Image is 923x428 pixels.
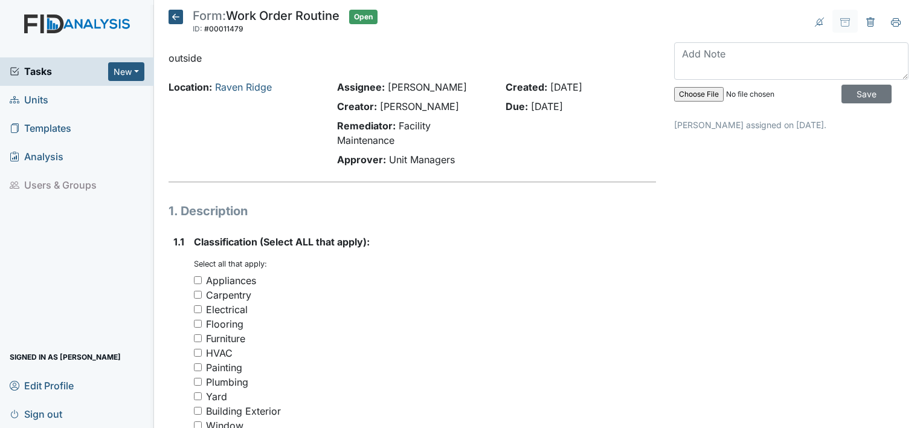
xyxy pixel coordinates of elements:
[206,375,248,389] div: Plumbing
[194,291,202,299] input: Carpentry
[194,276,202,284] input: Appliances
[206,288,251,302] div: Carpentry
[194,320,202,328] input: Flooring
[169,202,656,220] h1: 1. Description
[194,334,202,342] input: Furniture
[674,118,909,131] p: [PERSON_NAME] assigned on [DATE].
[193,10,339,36] div: Work Order Routine
[206,389,227,404] div: Yard
[10,376,74,395] span: Edit Profile
[108,62,144,81] button: New
[206,317,243,331] div: Flooring
[206,346,233,360] div: HVAC
[10,64,108,79] a: Tasks
[206,331,245,346] div: Furniture
[204,24,243,33] span: #00011479
[337,81,385,93] strong: Assignee:
[506,81,547,93] strong: Created:
[337,120,396,132] strong: Remediator:
[173,235,184,249] label: 1.1
[506,100,528,112] strong: Due:
[531,100,563,112] span: [DATE]
[206,404,281,418] div: Building Exterior
[10,404,62,423] span: Sign out
[206,360,242,375] div: Painting
[337,100,377,112] strong: Creator:
[349,10,378,24] span: Open
[194,378,202,386] input: Plumbing
[193,8,226,23] span: Form:
[215,81,272,93] a: Raven Ridge
[194,259,267,268] small: Select all that apply:
[169,51,656,65] p: outside
[206,302,248,317] div: Electrical
[10,119,71,138] span: Templates
[389,154,455,166] span: Unit Managers
[380,100,459,112] span: [PERSON_NAME]
[193,24,202,33] span: ID:
[10,148,63,166] span: Analysis
[10,91,48,109] span: Units
[206,273,256,288] div: Appliances
[194,392,202,400] input: Yard
[194,407,202,415] input: Building Exterior
[194,349,202,357] input: HVAC
[169,81,212,93] strong: Location:
[337,154,386,166] strong: Approver:
[194,236,370,248] span: Classification (Select ALL that apply):
[841,85,892,103] input: Save
[388,81,467,93] span: [PERSON_NAME]
[10,348,121,366] span: Signed in as [PERSON_NAME]
[194,363,202,371] input: Painting
[550,81,582,93] span: [DATE]
[194,305,202,313] input: Electrical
